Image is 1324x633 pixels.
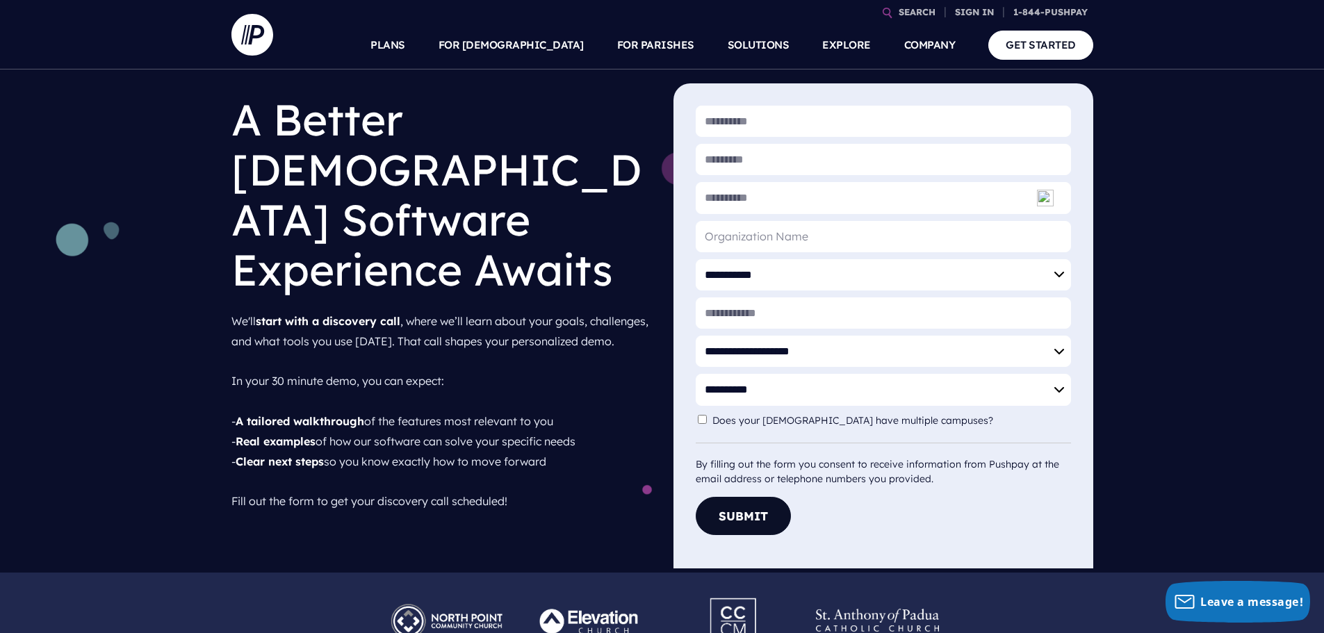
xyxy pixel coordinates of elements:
[617,21,694,69] a: FOR PARISHES
[256,314,400,328] strong: start with a discovery call
[231,83,651,306] h1: A Better [DEMOGRAPHIC_DATA] Software Experience Awaits
[370,21,405,69] a: PLANS
[728,21,790,69] a: SOLUTIONS
[696,221,1071,252] input: Organization Name
[439,21,584,69] a: FOR [DEMOGRAPHIC_DATA]
[375,595,518,609] picture: Pushpay_Logo__NorthPoint
[1200,594,1303,609] span: Leave a message!
[236,414,364,428] strong: A tailored walkthrough
[236,434,316,448] strong: Real examples
[822,21,871,69] a: EXPLORE
[696,443,1071,486] div: By filling out the form you consent to receive information from Pushpay at the email address or t...
[904,21,956,69] a: COMPANY
[518,595,662,609] picture: Pushpay_Logo__Elevation
[1166,581,1310,623] button: Leave a message!
[696,497,791,535] button: Submit
[231,306,651,517] p: We'll , where we’ll learn about your goals, challenges, and what tools you use [DATE]. That call ...
[806,595,949,609] picture: Pushpay_Logo__StAnthony
[1037,190,1054,206] img: npw-badge-icon-locked.svg
[988,31,1093,59] a: GET STARTED
[712,415,1000,427] label: Does your [DEMOGRAPHIC_DATA] have multiple campuses?
[684,589,784,603] picture: Pushpay_Logo__CCM
[236,454,324,468] strong: Clear next steps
